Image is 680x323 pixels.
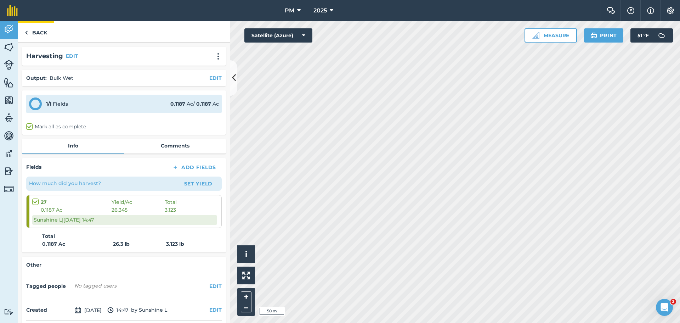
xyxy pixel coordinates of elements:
[166,241,184,247] strong: 3.123 lb
[66,52,78,60] button: EDIT
[241,302,251,312] button: –
[74,306,81,314] img: svg+xml;base64,PD94bWwgdmVyc2lvbj0iMS4wIiBlbmNvZGluZz0idXRmLTgiPz4KPCEtLSBHZW5lcmF0b3I6IEFkb2JlIE...
[26,123,86,130] label: Mark all as complete
[244,28,312,43] button: Satellite (Azure)
[313,6,327,15] span: 2025
[26,51,63,61] h2: Harvesting
[4,130,14,141] img: svg+xml;base64,PD94bWwgdmVyc2lvbj0iMS4wIiBlbmNvZGluZz0idXRmLTgiPz4KPCEtLSBHZW5lcmF0b3I6IEFkb2JlIE...
[18,21,54,42] a: Back
[637,28,649,43] span: 51 ° F
[22,139,124,152] a: Info
[630,28,673,43] button: 51 °F
[237,245,255,263] button: i
[607,7,615,14] img: Two speech bubbles overlapping with the left bubble in the forefront
[26,282,72,290] h4: Tagged people
[241,291,251,302] button: +
[41,206,112,214] span: 0.1187 Ac
[525,28,577,43] button: Measure
[209,306,222,314] button: EDIT
[4,166,14,177] img: svg+xml;base64,PD94bWwgdmVyc2lvbj0iMS4wIiBlbmNvZGluZz0idXRmLTgiPz4KPCEtLSBHZW5lcmF0b3I6IEFkb2JlIE...
[42,232,55,240] strong: Total
[26,300,222,321] div: by Sunshine L
[166,162,222,172] button: Add Fields
[584,28,624,43] button: Print
[196,101,211,107] strong: 0.1187
[165,198,177,206] span: Total
[26,261,222,269] h4: Other
[285,6,294,15] span: PM
[532,32,539,39] img: Ruler icon
[25,28,28,37] img: svg+xml;base64,PHN2ZyB4bWxucz0iaHR0cDovL3d3dy53My5vcmcvMjAwMC9zdmciIHdpZHRoPSI5IiBoZWlnaHQ9IjI0Ii...
[4,24,14,35] img: svg+xml;base64,PD94bWwgdmVyc2lvbj0iMS4wIiBlbmNvZGluZz0idXRmLTgiPz4KPCEtLSBHZW5lcmF0b3I6IEFkb2JlIE...
[178,178,219,189] button: Set Yield
[74,306,102,314] span: [DATE]
[209,282,222,290] button: EDIT
[113,240,166,248] strong: 26.3 lb
[647,6,654,15] img: svg+xml;base64,PHN2ZyB4bWxucz0iaHR0cDovL3d3dy53My5vcmcvMjAwMC9zdmciIHdpZHRoPSIxNyIgaGVpZ2h0PSIxNy...
[4,113,14,123] img: svg+xml;base64,PD94bWwgdmVyc2lvbj0iMS4wIiBlbmNvZGluZz0idXRmLTgiPz4KPCEtLSBHZW5lcmF0b3I6IEFkb2JlIE...
[107,306,128,314] span: 14:47
[26,163,41,171] h4: Fields
[4,60,14,70] img: svg+xml;base64,PD94bWwgdmVyc2lvbj0iMS4wIiBlbmNvZGluZz0idXRmLTgiPz4KPCEtLSBHZW5lcmF0b3I6IEFkb2JlIE...
[4,77,14,88] img: svg+xml;base64,PHN2ZyB4bWxucz0iaHR0cDovL3d3dy53My5vcmcvMjAwMC9zdmciIHdpZHRoPSI1NiIgaGVpZ2h0PSI2MC...
[209,74,222,82] button: EDIT
[4,95,14,106] img: svg+xml;base64,PHN2ZyB4bWxucz0iaHR0cDovL3d3dy53My5vcmcvMjAwMC9zdmciIHdpZHRoPSI1NiIgaGVpZ2h0PSI2MC...
[7,5,18,16] img: fieldmargin Logo
[4,42,14,52] img: svg+xml;base64,PHN2ZyB4bWxucz0iaHR0cDovL3d3dy53My5vcmcvMjAwMC9zdmciIHdpZHRoPSI1NiIgaGVpZ2h0PSI2MC...
[627,7,635,14] img: A question mark icon
[46,100,68,108] div: Fields
[4,148,14,159] img: svg+xml;base64,PD94bWwgdmVyc2lvbj0iMS4wIiBlbmNvZGluZz0idXRmLTgiPz4KPCEtLSBHZW5lcmF0b3I6IEFkb2JlIE...
[107,306,114,314] img: svg+xml;base64,PD94bWwgdmVyc2lvbj0iMS4wIiBlbmNvZGluZz0idXRmLTgiPz4KPCEtLSBHZW5lcmF0b3I6IEFkb2JlIE...
[124,139,226,152] a: Comments
[654,28,669,43] img: svg+xml;base64,PD94bWwgdmVyc2lvbj0iMS4wIiBlbmNvZGluZz0idXRmLTgiPz4KPCEtLSBHZW5lcmF0b3I6IEFkb2JlIE...
[242,272,250,279] img: Four arrows, one pointing top left, one top right, one bottom right and the last bottom left
[165,206,176,214] span: 3.123
[26,306,72,314] h4: Created
[29,179,101,187] p: How much did you harvest?
[26,74,47,82] h4: Output :
[112,206,165,214] span: 26.345
[4,184,14,194] img: svg+xml;base64,PD94bWwgdmVyc2lvbj0iMS4wIiBlbmNvZGluZz0idXRmLTgiPz4KPCEtLSBHZW5lcmF0b3I6IEFkb2JlIE...
[170,100,219,108] div: Ac / Ac
[666,7,675,14] img: A cog icon
[74,282,117,289] span: No tagged users
[170,101,185,107] strong: 0.1187
[50,74,73,82] p: Bulk Wet
[4,308,14,315] img: svg+xml;base64,PD94bWwgdmVyc2lvbj0iMS4wIiBlbmNvZGluZz0idXRmLTgiPz4KPCEtLSBHZW5lcmF0b3I6IEFkb2JlIE...
[214,53,222,60] img: svg+xml;base64,PHN2ZyB4bWxucz0iaHR0cDovL3d3dy53My5vcmcvMjAwMC9zdmciIHdpZHRoPSIyMCIgaGVpZ2h0PSIyNC...
[41,198,112,206] strong: 27
[112,198,165,206] span: Yield / Ac
[245,250,247,258] span: i
[32,215,217,224] div: Sunshine L | [DATE] 14:47
[46,101,51,107] strong: 1 / 1
[42,240,113,248] strong: 0.1187 Ac
[656,299,673,316] iframe: Intercom live chat
[590,31,597,40] img: svg+xml;base64,PHN2ZyB4bWxucz0iaHR0cDovL3d3dy53My5vcmcvMjAwMC9zdmciIHdpZHRoPSIxOSIgaGVpZ2h0PSIyNC...
[670,299,676,305] span: 2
